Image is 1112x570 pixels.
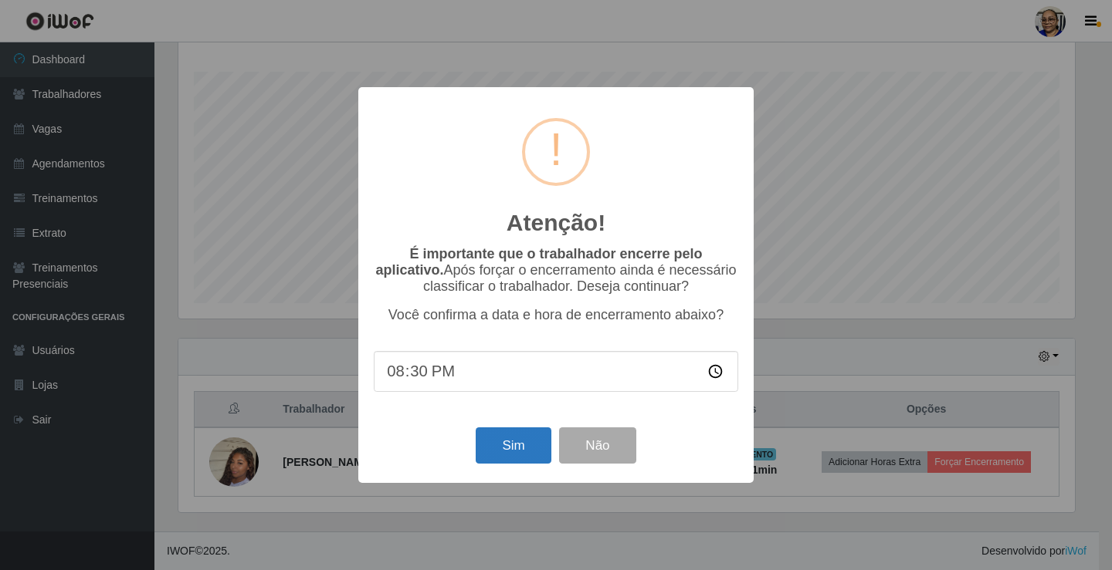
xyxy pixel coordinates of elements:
[559,427,636,464] button: Não
[374,307,738,323] p: Você confirma a data e hora de encerramento abaixo?
[507,209,605,237] h2: Atenção!
[374,246,738,295] p: Após forçar o encerramento ainda é necessário classificar o trabalhador. Deseja continuar?
[375,246,702,278] b: É importante que o trabalhador encerre pelo aplicativo.
[476,427,551,464] button: Sim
